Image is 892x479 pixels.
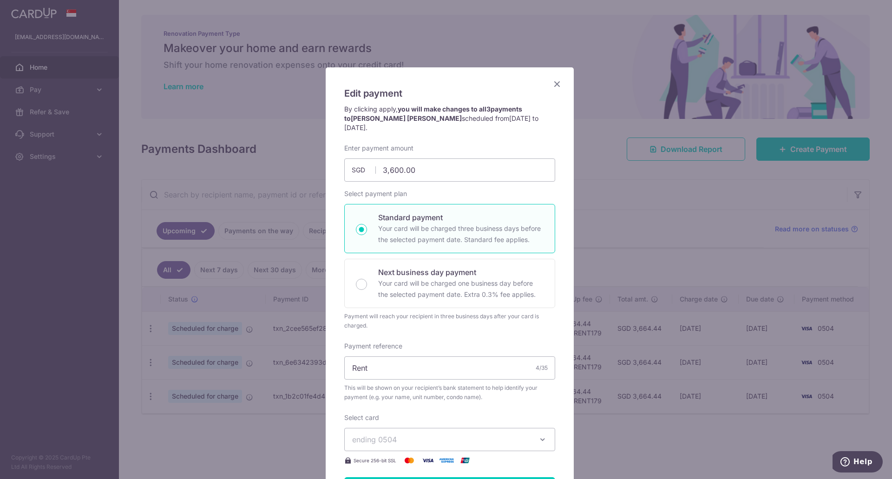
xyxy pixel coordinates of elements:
div: Payment will reach your recipient in three business days after your card is charged. [344,312,555,330]
span: SGD [352,165,376,175]
img: UnionPay [456,455,474,466]
span: 3 [486,105,491,113]
p: Your card will be charged one business day before the selected payment date. Extra 0.3% fee applies. [378,278,544,300]
p: Next business day payment [378,267,544,278]
p: Standard payment [378,212,544,223]
label: Select card [344,413,379,422]
h5: Edit payment [344,86,555,101]
input: 0.00 [344,158,555,182]
strong: you will make changes to all payments to [344,105,522,122]
img: American Express [437,455,456,466]
img: Visa [419,455,437,466]
img: Mastercard [400,455,419,466]
p: By clicking apply, scheduled from . [344,105,555,132]
button: Close [551,79,563,90]
span: This will be shown on your recipient’s bank statement to help identify your payment (e.g. your na... [344,383,555,402]
div: 4/35 [536,363,548,373]
button: ending 0504 [344,428,555,451]
span: Secure 256-bit SSL [354,457,396,464]
span: ending 0504 [352,435,397,444]
span: [PERSON_NAME] [PERSON_NAME] [351,114,462,122]
label: Enter payment amount [344,144,413,153]
iframe: Opens a widget where you can find more information [833,451,883,474]
label: Payment reference [344,341,402,351]
p: Your card will be charged three business days before the selected payment date. Standard fee appl... [378,223,544,245]
label: Select payment plan [344,189,407,198]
